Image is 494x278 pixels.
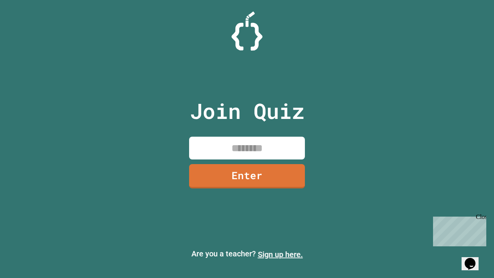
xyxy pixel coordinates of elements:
p: Join Quiz [190,95,305,127]
iframe: chat widget [462,247,486,270]
a: Enter [189,164,305,188]
div: Chat with us now!Close [3,3,53,49]
img: Logo.svg [232,12,262,51]
p: Are you a teacher? [6,248,488,260]
iframe: chat widget [430,214,486,246]
a: Sign up here. [258,250,303,259]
